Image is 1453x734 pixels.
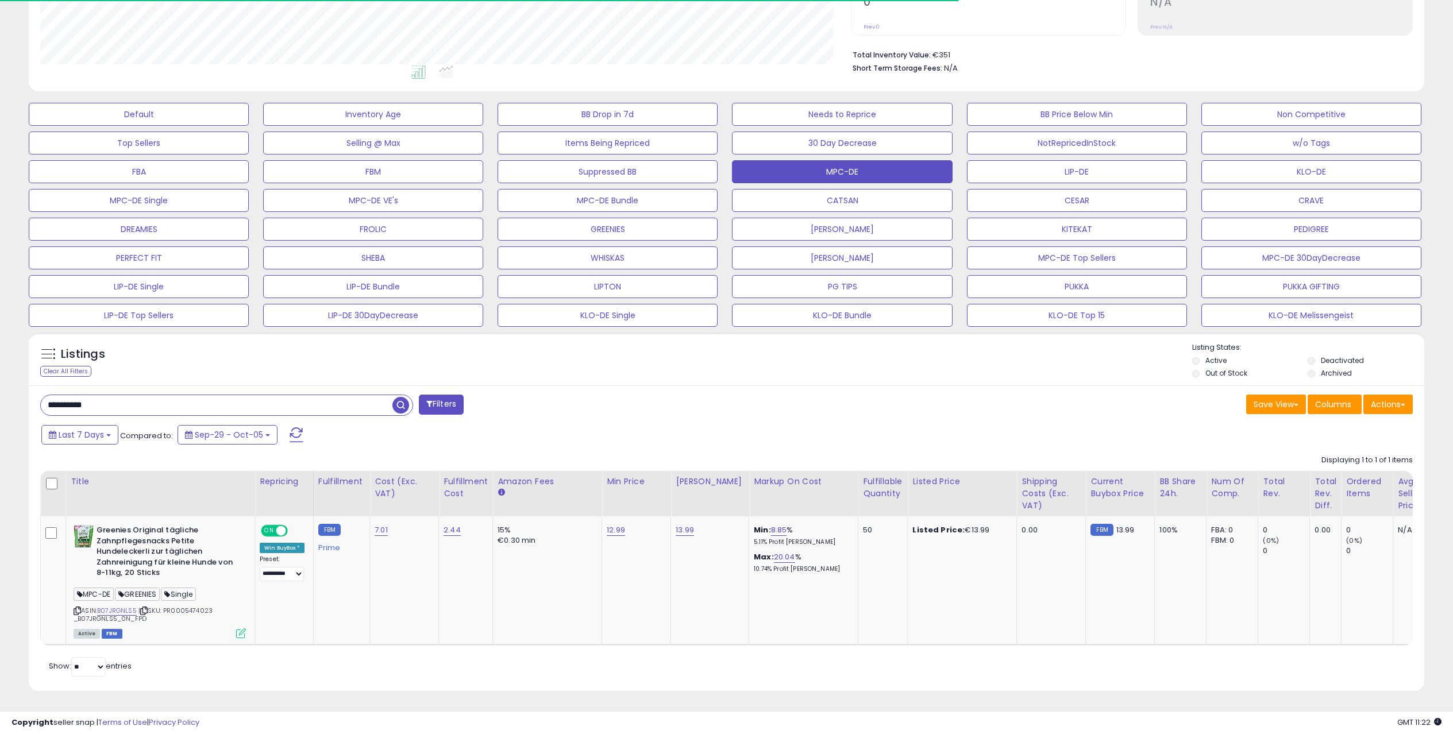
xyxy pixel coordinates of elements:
button: CATSAN [732,189,952,212]
div: €0.30 min [498,535,593,546]
div: Cost (Exc. VAT) [375,476,434,500]
div: 0 [1263,525,1309,535]
button: KLO-DE [1201,160,1421,183]
div: Total Rev. Diff. [1315,476,1336,512]
button: KLO-DE Top 15 [967,304,1187,327]
a: 20.04 [774,551,795,563]
span: Columns [1315,399,1351,410]
b: Listed Price: [912,524,965,535]
div: [PERSON_NAME] [676,476,744,488]
button: Non Competitive [1201,103,1421,126]
small: Prev: 0 [864,24,880,30]
span: All listings currently available for purchase on Amazon [74,629,100,639]
div: Win BuyBox * [260,543,305,553]
button: Needs to Reprice [732,103,952,126]
span: | SKU: PR0005474023 _B07JRGNLS5_0N_FPD [74,606,213,623]
span: MPC-DE [74,588,114,601]
small: (0%) [1263,536,1279,545]
button: w/o Tags [1201,132,1421,154]
button: LIP-DE [967,160,1187,183]
div: Num of Comp. [1211,476,1253,500]
button: Save View [1246,395,1306,414]
button: MPC-DE VE's [263,189,483,212]
p: Listing States: [1192,342,1424,353]
button: CRAVE [1201,189,1421,212]
div: Fulfillable Quantity [863,476,903,500]
button: FROLIC [263,218,483,241]
button: MPC-DE Bundle [498,189,718,212]
button: LIP-DE Single [29,275,249,298]
button: Last 7 Days [41,425,118,445]
div: BB Share 24h. [1159,476,1201,500]
button: SHEBA [263,246,483,269]
button: MPC-DE Top Sellers [967,246,1187,269]
a: Terms of Use [98,717,147,728]
button: KLO-DE Single [498,304,718,327]
div: Clear All Filters [40,366,91,377]
button: PERFECT FIT [29,246,249,269]
button: Actions [1363,395,1413,414]
span: 2025-10-13 11:22 GMT [1397,717,1442,728]
button: NotRepricedInStock [967,132,1187,154]
button: 30 Day Decrease [732,132,952,154]
button: CESAR [967,189,1187,212]
div: FBM: 0 [1211,535,1249,546]
h5: Listings [61,346,105,362]
div: Listed Price [912,476,1012,488]
a: B07JRGNLS5 [97,606,137,616]
button: PEDIGREE [1201,218,1421,241]
button: GREENIES [498,218,718,241]
small: Prev: N/A [1150,24,1173,30]
th: The percentage added to the cost of goods (COGS) that forms the calculator for Min & Max prices. [749,471,858,516]
label: Archived [1321,368,1352,378]
div: % [754,552,849,573]
button: LIP-DE 30DayDecrease [263,304,483,327]
div: Displaying 1 to 1 of 1 items [1321,455,1413,466]
button: FBM [263,160,483,183]
p: 5.11% Profit [PERSON_NAME] [754,538,849,546]
button: MPC-DE 30DayDecrease [1201,246,1421,269]
span: Sep-29 - Oct-05 [195,429,263,441]
button: [PERSON_NAME] [732,218,952,241]
div: N/A [1398,525,1436,535]
div: % [754,525,849,546]
a: 2.44 [444,524,461,536]
span: Single [161,588,196,601]
span: ON [262,526,276,536]
b: Total Inventory Value: [853,50,931,60]
div: Fulfillment [318,476,365,488]
button: DREAMIES [29,218,249,241]
small: FBM [1090,524,1113,536]
div: Prime [318,539,361,553]
li: €351 [853,47,1404,61]
button: Top Sellers [29,132,249,154]
div: Title [71,476,250,488]
button: MPC-DE [732,160,952,183]
button: Items Being Repriced [498,132,718,154]
div: Avg Selling Price [1398,476,1440,512]
div: Ordered Items [1346,476,1388,500]
div: Markup on Cost [754,476,853,488]
label: Out of Stock [1205,368,1247,378]
b: Min: [754,524,771,535]
span: GREENIES [115,588,160,601]
div: seller snap | | [11,717,199,728]
button: KITEKAT [967,218,1187,241]
span: FBM [102,629,122,639]
a: 8.85 [771,524,787,536]
div: €13.99 [912,525,1008,535]
a: 7.01 [375,524,388,536]
b: Max: [754,551,774,562]
div: FBA: 0 [1211,525,1249,535]
div: 15% [498,525,593,535]
div: Shipping Costs (Exc. VAT) [1022,476,1081,512]
button: FBA [29,160,249,183]
label: Deactivated [1321,356,1364,365]
button: KLO-DE Melissengeist [1201,304,1421,327]
button: Default [29,103,249,126]
div: Current Buybox Price [1090,476,1150,500]
div: Preset: [260,555,305,581]
div: 50 [863,525,899,535]
div: ASIN: [74,525,246,637]
button: LIPTON [498,275,718,298]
